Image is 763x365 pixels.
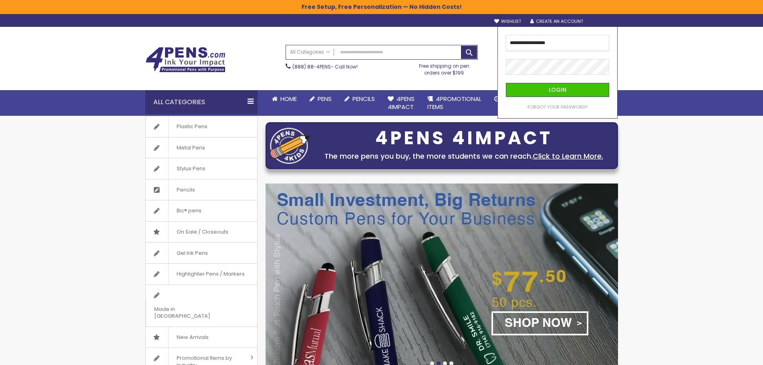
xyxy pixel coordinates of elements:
a: Pencils [146,179,257,200]
div: 4PENS 4IMPACT [314,130,614,147]
a: Create an Account [530,18,583,24]
span: Bic® pens [168,200,209,221]
a: Pencils [338,90,381,108]
a: Made in [GEOGRAPHIC_DATA] [146,285,257,327]
span: New Arrivals [168,327,217,348]
a: Rush [488,90,524,108]
span: Metal Pens [168,137,213,158]
a: All Categories [286,45,334,58]
span: 4Pens 4impact [388,95,415,111]
a: Bic® pens [146,200,257,221]
a: Gel Ink Pens [146,243,257,264]
div: All Categories [145,90,258,114]
a: Pens [303,90,338,108]
a: On Sale / Closeouts [146,222,257,242]
span: 4PROMOTIONAL ITEMS [427,95,481,111]
span: - Call Now! [292,63,358,70]
a: Stylus Pens [146,158,257,179]
span: Pencils [168,179,203,200]
span: Pencils [352,95,375,103]
span: Plastic Pens [168,116,215,137]
a: Home [266,90,303,108]
div: Free shipping on pen orders over $199 [411,60,478,76]
img: 4Pens Custom Pens and Promotional Products [145,47,225,73]
a: Plastic Pens [146,116,257,137]
a: Metal Pens [146,137,257,158]
span: All Categories [290,49,330,55]
button: Login [506,83,609,97]
a: Forgot Your Password? [527,104,588,110]
span: Gel Ink Pens [168,243,216,264]
a: Wishlist [494,18,521,24]
a: 4PROMOTIONALITEMS [421,90,488,116]
a: New Arrivals [146,327,257,348]
a: (888) 88-4PENS [292,63,331,70]
span: Pens [318,95,332,103]
span: Stylus Pens [168,158,213,179]
div: Sign In [591,19,618,25]
span: On Sale / Closeouts [168,222,236,242]
a: 4Pens4impact [381,90,421,116]
img: four_pen_logo.png [270,127,310,164]
span: Highlighter Pens / Markers [168,264,253,284]
div: The more pens you buy, the more students we can reach. [314,151,614,162]
span: Home [280,95,297,103]
iframe: Google Customer Reviews [697,343,763,365]
span: Made in [GEOGRAPHIC_DATA] [146,299,237,327]
span: Login [549,86,566,94]
a: Click to Learn More. [533,151,603,161]
a: Highlighter Pens / Markers [146,264,257,284]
